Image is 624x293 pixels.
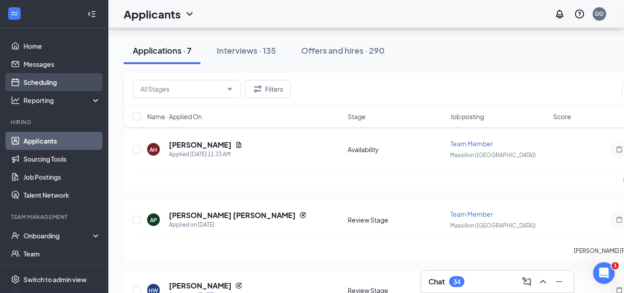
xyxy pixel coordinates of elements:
iframe: Intercom live chat [593,262,615,284]
svg: Filter [252,84,263,94]
div: Hiring [11,118,99,126]
span: Stage [348,112,366,121]
a: Talent Network [23,186,101,204]
svg: Settings [11,275,20,284]
div: Review Stage [348,215,445,224]
span: 1 [612,262,619,270]
h5: [PERSON_NAME] [169,140,232,150]
div: Switch to admin view [23,275,87,284]
button: Minimize [552,274,567,289]
button: ChevronUp [536,274,550,289]
div: Applied on [DATE] [169,220,307,229]
svg: Notifications [554,9,565,19]
span: Team Member [451,140,494,148]
button: ComposeMessage [520,274,534,289]
div: Reporting [23,96,101,105]
a: Home [23,37,101,55]
h1: Applicants [124,6,181,22]
h5: [PERSON_NAME] [PERSON_NAME] [169,210,296,220]
h3: Chat [428,277,445,287]
span: Job posting [451,112,484,121]
span: Massillon ([GEOGRAPHIC_DATA]) [451,152,536,158]
div: AP [150,216,157,224]
div: Availability [348,145,445,154]
svg: Reapply [299,212,307,219]
span: Name · Applied On [147,112,202,121]
div: 34 [453,278,461,286]
div: Applications · 7 [133,45,191,56]
a: Applicants [23,132,101,150]
svg: WorkstreamLogo [10,9,19,18]
svg: Analysis [11,96,20,105]
svg: Reapply [235,282,242,289]
div: Offers and hires · 290 [301,45,385,56]
div: DG [596,10,604,18]
a: Messages [23,55,101,73]
svg: ChevronDown [226,85,233,93]
a: Sourcing Tools [23,150,101,168]
svg: ComposeMessage [522,276,532,287]
svg: Minimize [554,276,565,287]
svg: Collapse [87,9,96,19]
span: Massillon ([GEOGRAPHIC_DATA]) [451,222,536,229]
button: Filter Filters [245,80,291,98]
a: Scheduling [23,73,101,91]
div: AH [150,146,158,153]
div: Onboarding [23,231,93,240]
h5: [PERSON_NAME] [169,281,232,291]
span: Team Member [451,210,494,218]
svg: ChevronUp [538,276,549,287]
svg: QuestionInfo [574,9,585,19]
svg: UserCheck [11,231,20,240]
div: Applied [DATE] 11:33 AM [169,150,242,159]
svg: Document [235,141,242,149]
a: DocumentsCrown [23,263,101,281]
a: Team [23,245,101,263]
a: Job Postings [23,168,101,186]
svg: ChevronDown [184,9,195,19]
input: All Stages [140,84,223,94]
div: Team Management [11,213,99,221]
span: Score [554,112,572,121]
div: Interviews · 135 [217,45,276,56]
